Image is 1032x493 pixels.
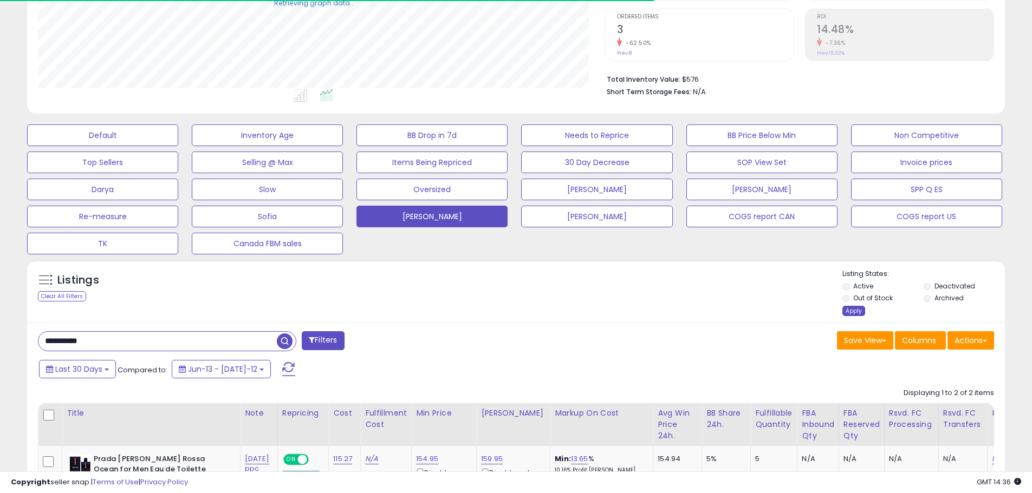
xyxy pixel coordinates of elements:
[521,152,672,173] button: 30 Day Decrease
[69,454,91,476] img: 31I3TjP1htL._SL40_.jpg
[27,179,178,200] button: Darya
[27,233,178,254] button: TK
[943,454,979,464] div: N/A
[607,75,680,84] b: Total Inventory Value:
[521,124,672,146] button: Needs to Reprice
[550,403,653,446] th: The percentage added to the cost of goods (COGS) that forms the calculator for Min & Max prices.
[356,179,508,200] button: Oversized
[39,360,116,378] button: Last 30 Days
[245,407,273,419] div: Note
[617,14,794,20] span: Ordered Items
[853,293,893,303] label: Out of Stock
[706,407,746,430] div: BB Share 24h.
[658,407,697,442] div: Avg Win Price 24h.
[851,206,1002,227] button: COGS report US
[992,453,1005,464] a: N/A
[11,477,188,488] div: seller snap | |
[851,124,1002,146] button: Non Competitive
[817,14,994,20] span: ROI
[686,152,838,173] button: SOP View Set
[333,453,352,464] a: 115.27
[284,455,298,464] span: ON
[895,331,946,350] button: Columns
[416,453,438,464] a: 154.95
[658,454,693,464] div: 154.94
[365,453,378,464] a: N/A
[851,179,1002,200] button: SPP Q ES
[755,407,793,430] div: Fulfillable Quantity
[192,124,343,146] button: Inventory Age
[686,124,838,146] button: BB Price Below Min
[853,281,873,291] label: Active
[889,454,930,464] div: N/A
[27,152,178,173] button: Top Sellers
[356,206,508,227] button: [PERSON_NAME]
[755,454,789,464] div: 5
[934,293,964,303] label: Archived
[607,87,691,96] b: Short Term Storage Fees:
[356,124,508,146] button: BB Drop in 7d
[851,152,1002,173] button: Invoice prices
[94,454,225,487] b: Prada [PERSON_NAME] Rossa Ocean for Men Eau de Toilette Spray, 3.4 Ounce
[192,152,343,173] button: Selling @ Max
[67,407,236,419] div: Title
[607,72,986,85] li: $576
[481,407,546,419] div: [PERSON_NAME]
[356,152,508,173] button: Items Being Repriced
[282,407,324,419] div: Repricing
[521,179,672,200] button: [PERSON_NAME]
[302,331,344,350] button: Filters
[93,477,139,487] a: Terms of Use
[555,453,571,464] b: Min:
[555,454,645,474] div: %
[245,453,269,484] a: [DATE] ppc on
[843,407,880,442] div: FBA Reserved Qty
[333,407,356,419] div: Cost
[977,477,1021,487] span: 2025-08-12 14:36 GMT
[307,455,324,464] span: OFF
[617,23,794,38] h2: 3
[521,206,672,227] button: [PERSON_NAME]
[11,477,50,487] strong: Copyright
[481,453,503,464] a: 159.95
[943,407,983,430] div: Rsvd. FC Transfers
[416,407,472,419] div: Min Price
[817,23,994,38] h2: 14.48%
[622,39,651,47] small: -62.50%
[693,87,706,97] span: N/A
[172,360,271,378] button: Jun-13 - [DATE]-12
[902,335,936,346] span: Columns
[842,306,865,316] div: Apply
[55,364,102,374] span: Last 30 Days
[686,206,838,227] button: COGS report CAN
[817,50,845,56] small: Prev: 15.63%
[842,269,1005,279] p: Listing States:
[365,407,407,430] div: Fulfillment Cost
[571,453,588,464] a: 13.65
[947,331,994,350] button: Actions
[802,454,830,464] div: N/A
[843,454,876,464] div: N/A
[27,206,178,227] button: Re-measure
[27,124,178,146] button: Default
[802,407,834,442] div: FBA inbound Qty
[192,179,343,200] button: Slow
[192,206,343,227] button: Sofia
[118,365,167,375] span: Compared to:
[904,388,994,398] div: Displaying 1 to 2 of 2 items
[934,281,975,291] label: Deactivated
[992,407,1031,419] div: Plan
[889,407,934,430] div: Rsvd. FC Processing
[686,179,838,200] button: [PERSON_NAME]
[617,50,632,56] small: Prev: 8
[555,407,648,419] div: Markup on Cost
[192,233,343,254] button: Canada FBM sales
[706,454,742,464] div: 5%
[837,331,893,350] button: Save View
[822,39,845,47] small: -7.36%
[57,273,99,288] h5: Listings
[38,291,86,301] div: Clear All Filters
[188,364,257,374] span: Jun-13 - [DATE]-12
[140,477,188,487] a: Privacy Policy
